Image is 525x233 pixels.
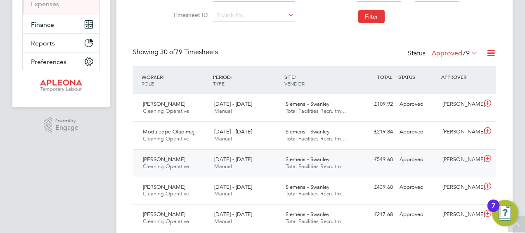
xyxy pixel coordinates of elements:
span: Reports [31,39,55,47]
span: / [231,74,232,80]
span: / [163,74,164,80]
div: Approved [396,97,439,111]
div: Approved [396,153,439,166]
span: Manual [214,107,232,114]
span: / [294,74,296,80]
button: Open Resource Center, 7 new notifications [492,200,518,226]
div: APPROVER [439,69,482,84]
div: 7 [492,206,495,216]
label: Timesheet ID [170,11,208,19]
div: £549.60 [353,153,396,166]
span: [DATE] - [DATE] [214,156,252,163]
span: 79 Timesheets [160,48,218,56]
span: 79 [462,49,470,57]
span: Cleaning Operative [143,135,189,142]
div: STATUS [396,69,439,84]
input: Search for... [213,10,295,21]
span: Engage [55,124,78,131]
span: Cleaning Operative [143,107,189,114]
span: [PERSON_NAME] [143,211,185,218]
span: [DATE] - [DATE] [214,100,252,107]
span: 30 of [160,48,175,56]
div: Approved [396,208,439,221]
span: TOTAL [377,74,392,80]
button: Reports [23,34,99,52]
span: Siemens - Swanley [286,211,329,218]
div: Showing [133,48,220,57]
span: Total Facilities Recruitm… [286,218,346,225]
span: VENDOR [284,80,305,87]
button: Preferences [23,52,99,71]
div: £439.68 [353,181,396,194]
span: [PERSON_NAME] [143,156,185,163]
span: [PERSON_NAME] [143,100,185,107]
div: £217.68 [353,208,396,221]
span: Manual [214,190,232,197]
span: Siemens - Swanley [286,156,329,163]
span: Siemens - Swanley [286,100,329,107]
div: £219.84 [353,125,396,139]
span: [DATE] - [DATE] [214,183,252,190]
span: Siemens - Swanley [286,183,329,190]
span: Preferences [31,58,66,66]
button: Filter [358,10,385,23]
span: [PERSON_NAME] [143,183,185,190]
div: Approved [396,125,439,139]
span: Moduleope Oladimeji [143,128,196,135]
div: [PERSON_NAME] [439,125,482,139]
div: [PERSON_NAME] [439,181,482,194]
div: Status [408,48,480,59]
div: Approved [396,181,439,194]
div: SITE [282,69,354,91]
a: Powered byEngage [44,117,79,133]
span: Total Facilities Recruitm… [286,135,346,142]
div: PERIOD [211,69,282,91]
span: Total Facilities Recruitm… [286,107,346,114]
span: Cleaning Operative [143,190,189,197]
button: Finance [23,15,99,33]
span: Total Facilities Recruitm… [286,190,346,197]
div: [PERSON_NAME] [439,97,482,111]
span: TYPE [213,80,225,87]
span: ROLE [142,80,154,87]
label: Approved [432,49,478,57]
span: Manual [214,163,232,170]
span: Manual [214,135,232,142]
span: Siemens - Swanley [286,128,329,135]
span: [DATE] - [DATE] [214,128,252,135]
a: Go to home page [22,79,100,93]
span: Total Facilities Recruitm… [286,163,346,170]
span: Powered by [55,117,78,124]
span: Finance [31,21,54,29]
div: £109.92 [353,97,396,111]
div: [PERSON_NAME] [439,208,482,221]
span: [DATE] - [DATE] [214,211,252,218]
span: Manual [214,218,232,225]
span: Cleaning Operative [143,163,189,170]
div: WORKER [140,69,211,91]
img: apleona-logo-retina.png [40,79,82,93]
div: [PERSON_NAME] [439,153,482,166]
span: Cleaning Operative [143,218,189,225]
